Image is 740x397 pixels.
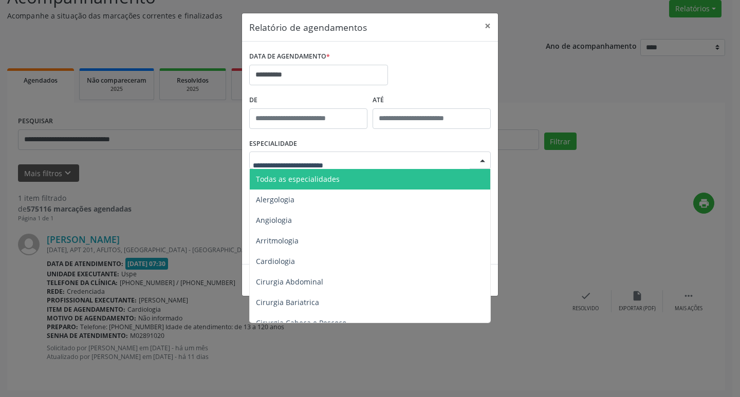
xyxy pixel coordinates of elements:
span: Arritmologia [256,236,299,245]
h5: Relatório de agendamentos [249,21,367,34]
span: Todas as especialidades [256,174,340,184]
span: Cirurgia Cabeça e Pescoço [256,318,346,328]
span: Alergologia [256,195,294,204]
label: De [249,92,367,108]
span: Cirurgia Abdominal [256,277,323,287]
button: Close [477,13,498,39]
label: ESPECIALIDADE [249,136,297,152]
span: Cardiologia [256,256,295,266]
label: DATA DE AGENDAMENTO [249,49,330,65]
label: ATÉ [373,92,491,108]
span: Cirurgia Bariatrica [256,297,319,307]
span: Angiologia [256,215,292,225]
